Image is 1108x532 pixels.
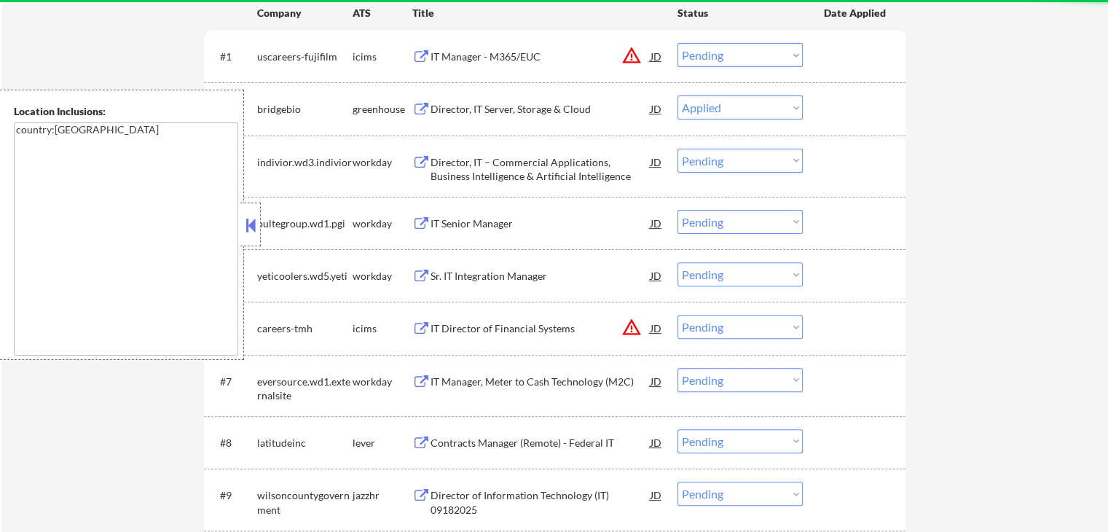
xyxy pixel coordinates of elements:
[649,368,664,394] div: JD
[353,488,412,503] div: jazzhr
[257,436,353,450] div: latitudeinc
[257,269,353,283] div: yeticoolers.wd5.yeti
[257,50,353,64] div: uscareers-fujifilm
[257,488,353,517] div: wilsoncountygovernment
[431,50,651,64] div: IT Manager - M365/EUC
[621,317,642,337] button: warning_amber
[649,95,664,122] div: JD
[220,488,245,503] div: #9
[649,262,664,289] div: JD
[431,375,651,389] div: IT Manager, Meter to Cash Technology (M2C)
[257,155,353,170] div: indivior.wd3.indivior
[431,269,651,283] div: Sr. IT Integration Manager
[257,6,353,20] div: Company
[431,102,651,117] div: Director, IT Server, Storage & Cloud
[257,102,353,117] div: bridgebio
[431,321,651,336] div: IT Director of Financial Systems
[824,6,888,20] div: Date Applied
[353,50,412,64] div: icims
[353,216,412,231] div: workday
[14,104,238,119] div: Location Inclusions:
[257,216,353,231] div: pultegroup.wd1.pgi
[257,321,353,336] div: careers-tmh
[621,45,642,66] button: warning_amber
[220,436,245,450] div: #8
[220,375,245,389] div: #7
[353,102,412,117] div: greenhouse
[353,6,412,20] div: ATS
[257,375,353,403] div: eversource.wd1.externalsite
[431,216,651,231] div: IT Senior Manager
[353,155,412,170] div: workday
[353,269,412,283] div: workday
[353,321,412,336] div: icims
[649,429,664,455] div: JD
[649,210,664,236] div: JD
[649,482,664,508] div: JD
[220,50,245,64] div: #1
[353,436,412,450] div: lever
[412,6,664,20] div: Title
[649,43,664,69] div: JD
[649,149,664,175] div: JD
[431,488,651,517] div: Director of Information Technology (IT) 09182025
[353,375,412,389] div: workday
[431,436,651,450] div: Contracts Manager (Remote) - Federal IT
[431,155,651,184] div: Director, IT – Commercial Applications, Business Intelligence & Artificial Intelligence
[649,315,664,341] div: JD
